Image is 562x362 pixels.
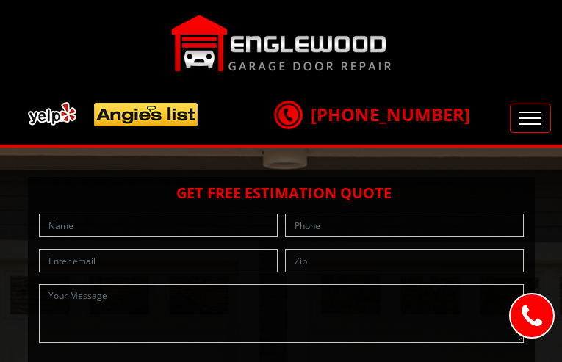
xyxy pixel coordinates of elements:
input: Name [39,214,278,237]
input: Enter email [39,249,278,272]
a: [PHONE_NUMBER] [274,102,470,126]
img: call.png [270,96,306,133]
img: Englewood.png [171,15,392,72]
img: add.png [22,96,204,132]
input: Phone [285,214,524,237]
button: Toggle navigation [510,104,551,133]
input: Zip [285,249,524,272]
h2: Get Free Estimation Quote [35,184,527,202]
